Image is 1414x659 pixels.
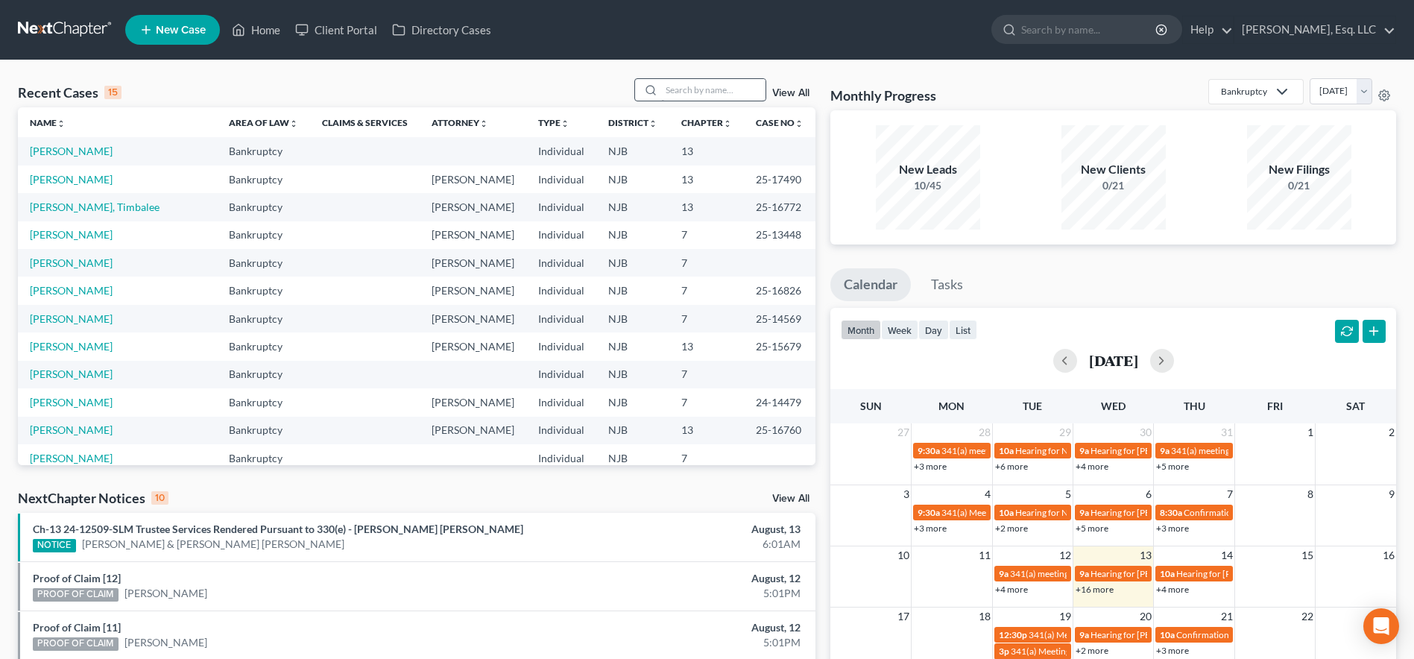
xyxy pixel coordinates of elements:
[918,445,940,456] span: 9:30a
[596,193,669,221] td: NJB
[1387,423,1396,441] span: 2
[217,249,310,277] td: Bankruptcy
[669,165,744,193] td: 13
[1306,485,1315,503] span: 8
[30,201,160,213] a: [PERSON_NAME], Timbalee
[526,417,596,444] td: Individual
[1219,546,1234,564] span: 14
[479,119,488,128] i: unfold_more
[669,249,744,277] td: 7
[669,417,744,444] td: 13
[999,568,1009,579] span: 9a
[33,539,76,552] div: NOTICE
[1079,629,1089,640] span: 9a
[596,444,669,472] td: NJB
[1079,445,1089,456] span: 9a
[596,277,669,304] td: NJB
[526,137,596,165] td: Individual
[596,332,669,360] td: NJB
[1381,546,1396,564] span: 16
[1091,445,1207,456] span: Hearing for [PERSON_NAME]
[977,546,992,564] span: 11
[876,161,980,178] div: New Leads
[217,277,310,304] td: Bankruptcy
[1221,85,1267,98] div: Bankruptcy
[744,221,815,249] td: 25-13448
[669,305,744,332] td: 7
[1076,645,1108,656] a: +2 more
[224,16,288,43] a: Home
[151,491,168,505] div: 10
[1079,507,1089,518] span: 9a
[596,305,669,332] td: NJB
[30,312,113,325] a: [PERSON_NAME]
[555,537,801,552] div: 6:01AM
[156,25,206,36] span: New Case
[1160,507,1182,518] span: 8:30a
[1144,485,1153,503] span: 6
[30,117,66,128] a: Nameunfold_more
[1029,629,1173,640] span: 341(a) Meeting for [PERSON_NAME]
[30,368,113,380] a: [PERSON_NAME]
[30,145,113,157] a: [PERSON_NAME]
[526,332,596,360] td: Individual
[1381,608,1396,625] span: 23
[1076,523,1108,534] a: +5 more
[526,361,596,388] td: Individual
[1015,445,1219,456] span: Hearing for National Realty Investment Advisors LLC
[830,268,911,301] a: Calendar
[82,537,344,552] a: [PERSON_NAME] & [PERSON_NAME] [PERSON_NAME]
[1184,507,1353,518] span: Confirmation hearing for [PERSON_NAME]
[896,423,911,441] span: 27
[941,445,1085,456] span: 341(a) meeting for [PERSON_NAME]
[310,107,420,137] th: Claims & Services
[1176,568,1293,579] span: Hearing for [PERSON_NAME]
[1058,608,1073,625] span: 19
[30,396,113,409] a: [PERSON_NAME]
[1183,16,1233,43] a: Help
[669,193,744,221] td: 13
[648,119,657,128] i: unfold_more
[30,173,113,186] a: [PERSON_NAME]
[744,305,815,332] td: 25-14569
[18,83,121,101] div: Recent Cases
[983,485,992,503] span: 4
[949,320,977,340] button: list
[1091,629,1207,640] span: Hearing for [PERSON_NAME]
[999,646,1009,657] span: 3p
[217,388,310,416] td: Bankruptcy
[33,572,121,584] a: Proof of Claim [12]
[561,119,569,128] i: unfold_more
[1015,507,1219,518] span: Hearing for National Realty Investment Advisors LLC
[1160,445,1170,456] span: 9a
[860,400,882,412] span: Sun
[217,444,310,472] td: Bankruptcy
[33,637,119,651] div: PROOF OF CLAIM
[1300,546,1315,564] span: 15
[432,117,488,128] a: Attorneyunfold_more
[33,621,121,634] a: Proof of Claim [11]
[1058,546,1073,564] span: 12
[977,423,992,441] span: 28
[217,137,310,165] td: Bankruptcy
[420,221,526,249] td: [PERSON_NAME]
[723,119,732,128] i: unfold_more
[669,388,744,416] td: 7
[1064,485,1073,503] span: 5
[555,586,801,601] div: 5:01PM
[526,221,596,249] td: Individual
[385,16,499,43] a: Directory Cases
[538,117,569,128] a: Typeunfold_more
[744,332,815,360] td: 25-15679
[1089,353,1138,368] h2: [DATE]
[1156,645,1189,656] a: +3 more
[744,277,815,304] td: 25-16826
[526,305,596,332] td: Individual
[124,635,207,650] a: [PERSON_NAME]
[1138,423,1153,441] span: 30
[918,320,949,340] button: day
[420,417,526,444] td: [PERSON_NAME]
[914,523,947,534] a: +3 more
[555,620,801,635] div: August, 12
[30,423,113,436] a: [PERSON_NAME]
